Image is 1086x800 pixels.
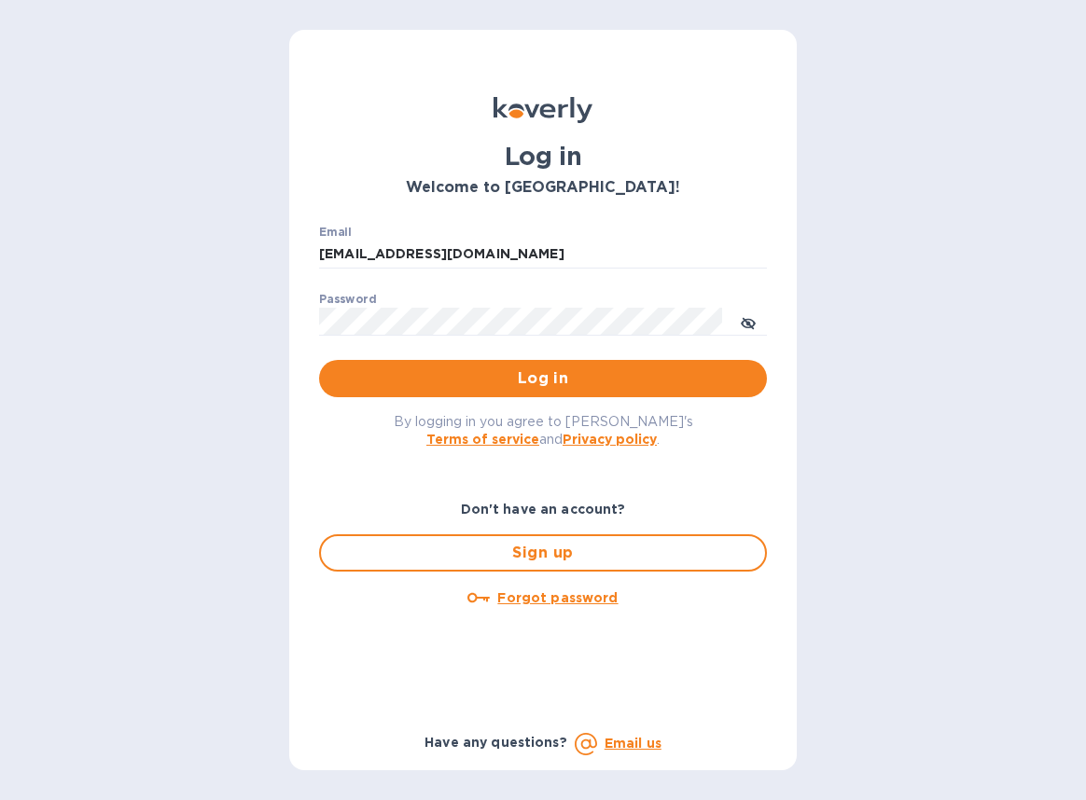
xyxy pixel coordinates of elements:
button: Log in [319,360,767,397]
span: By logging in you agree to [PERSON_NAME]'s and . [394,414,693,447]
input: Enter email address [319,241,767,269]
a: Terms of service [426,432,539,447]
h1: Log in [319,142,767,172]
h3: Welcome to [GEOGRAPHIC_DATA]! [319,179,767,197]
label: Email [319,228,352,239]
u: Forgot password [497,590,618,605]
label: Password [319,295,376,306]
b: Have any questions? [425,735,567,750]
button: Sign up [319,534,767,572]
button: toggle password visibility [730,303,767,340]
a: Privacy policy [563,432,657,447]
img: Koverly [494,97,592,123]
span: Log in [334,367,752,390]
b: Don't have an account? [461,502,626,517]
a: Email us [605,736,661,751]
span: Sign up [336,542,750,564]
